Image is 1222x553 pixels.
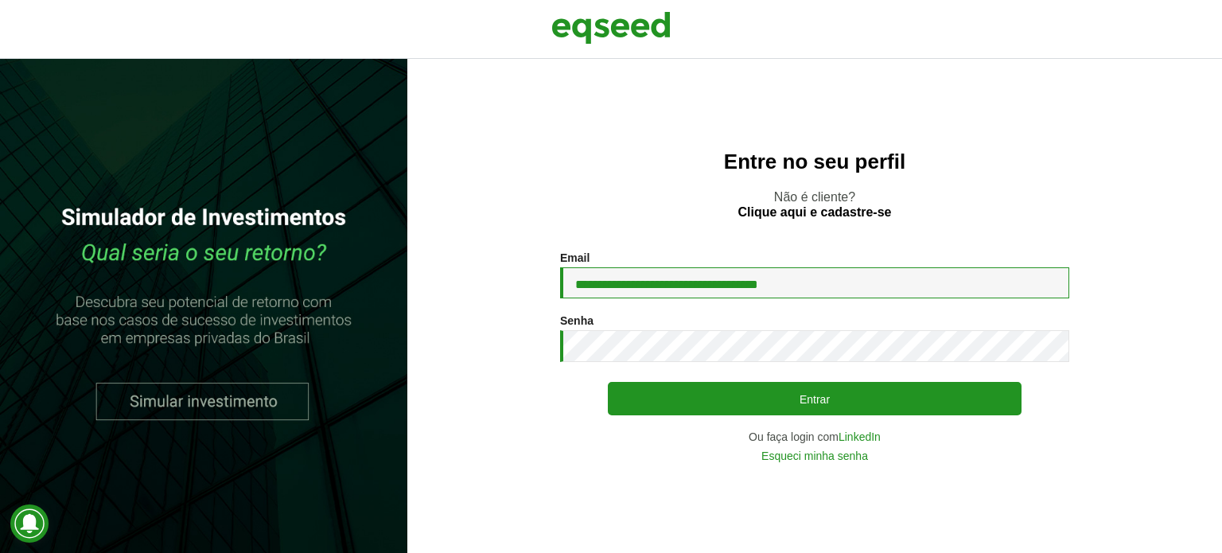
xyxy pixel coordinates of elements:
[761,450,868,461] a: Esqueci minha senha
[738,206,892,219] a: Clique aqui e cadastre-se
[439,189,1190,220] p: Não é cliente?
[551,8,671,48] img: EqSeed Logo
[839,431,881,442] a: LinkedIn
[560,252,590,263] label: Email
[439,150,1190,173] h2: Entre no seu perfil
[560,431,1069,442] div: Ou faça login com
[608,382,1022,415] button: Entrar
[560,315,593,326] label: Senha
